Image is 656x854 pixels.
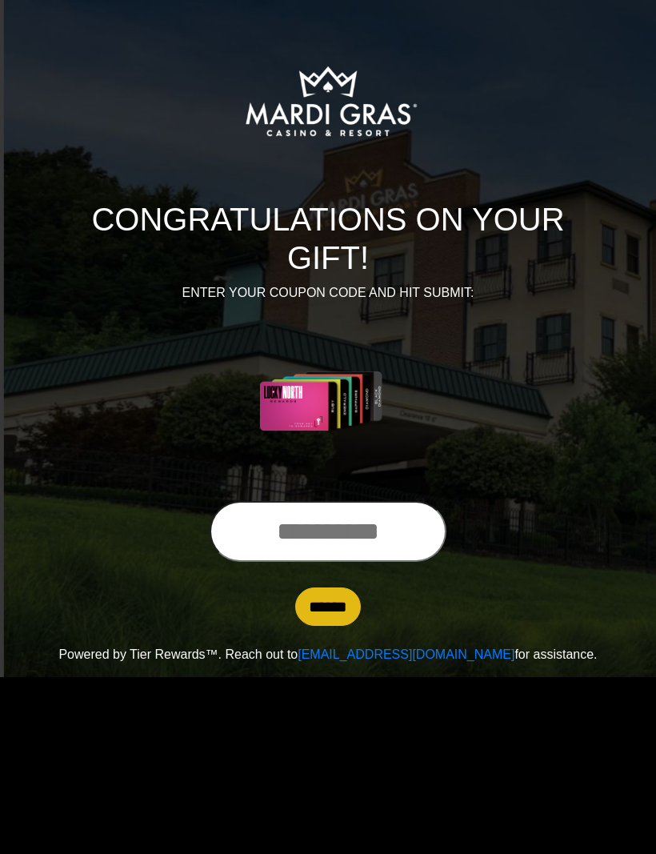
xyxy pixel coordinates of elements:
a: [EMAIL_ADDRESS][DOMAIN_NAME] [298,648,514,661]
p: ENTER YOUR COUPON CODE AND HIT SUBMIT: [52,283,604,303]
img: Center Image [222,322,435,482]
h1: CONGRATULATIONS ON YOUR GIFT! [52,200,604,277]
img: Logo [186,21,470,181]
span: Powered by Tier Rewards™. Reach out to for assistance. [58,648,597,661]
